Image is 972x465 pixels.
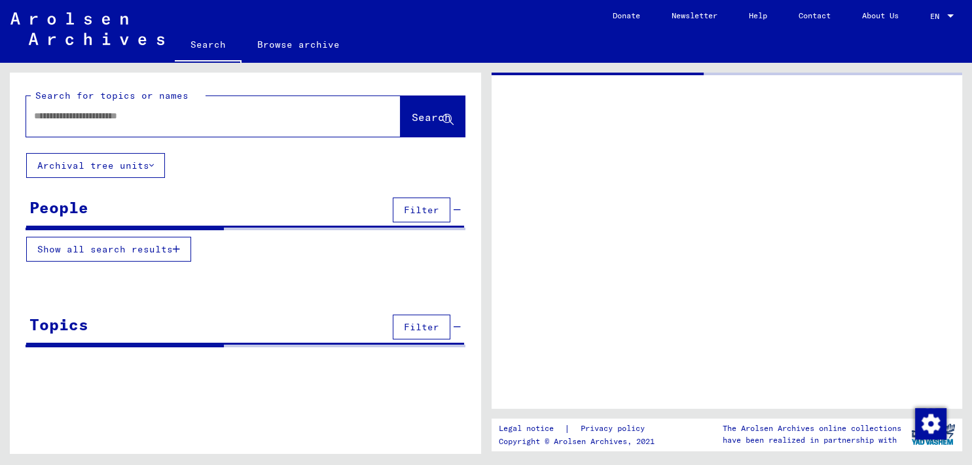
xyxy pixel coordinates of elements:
button: Show all search results [26,237,191,262]
span: Filter [404,204,439,216]
img: yv_logo.png [909,418,958,451]
a: Search [175,29,242,63]
span: Search [412,111,451,124]
p: have been realized in partnership with [723,434,901,446]
p: The Arolsen Archives online collections [723,422,901,434]
span: EN [930,12,945,21]
button: Search [401,96,465,137]
img: Change consent [915,408,946,439]
button: Filter [393,315,450,339]
a: Legal notice [499,422,564,436]
span: Show all search results [37,243,173,255]
mat-label: Search for topics or names [35,90,189,101]
span: Filter [404,321,439,333]
a: Privacy policy [570,422,660,436]
img: Arolsen_neg.svg [10,12,164,45]
div: People [29,196,88,219]
a: Browse archive [242,29,355,60]
div: | [499,422,660,436]
button: Filter [393,198,450,222]
p: Copyright © Arolsen Archives, 2021 [499,436,660,447]
button: Archival tree units [26,153,165,178]
div: Topics [29,313,88,336]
